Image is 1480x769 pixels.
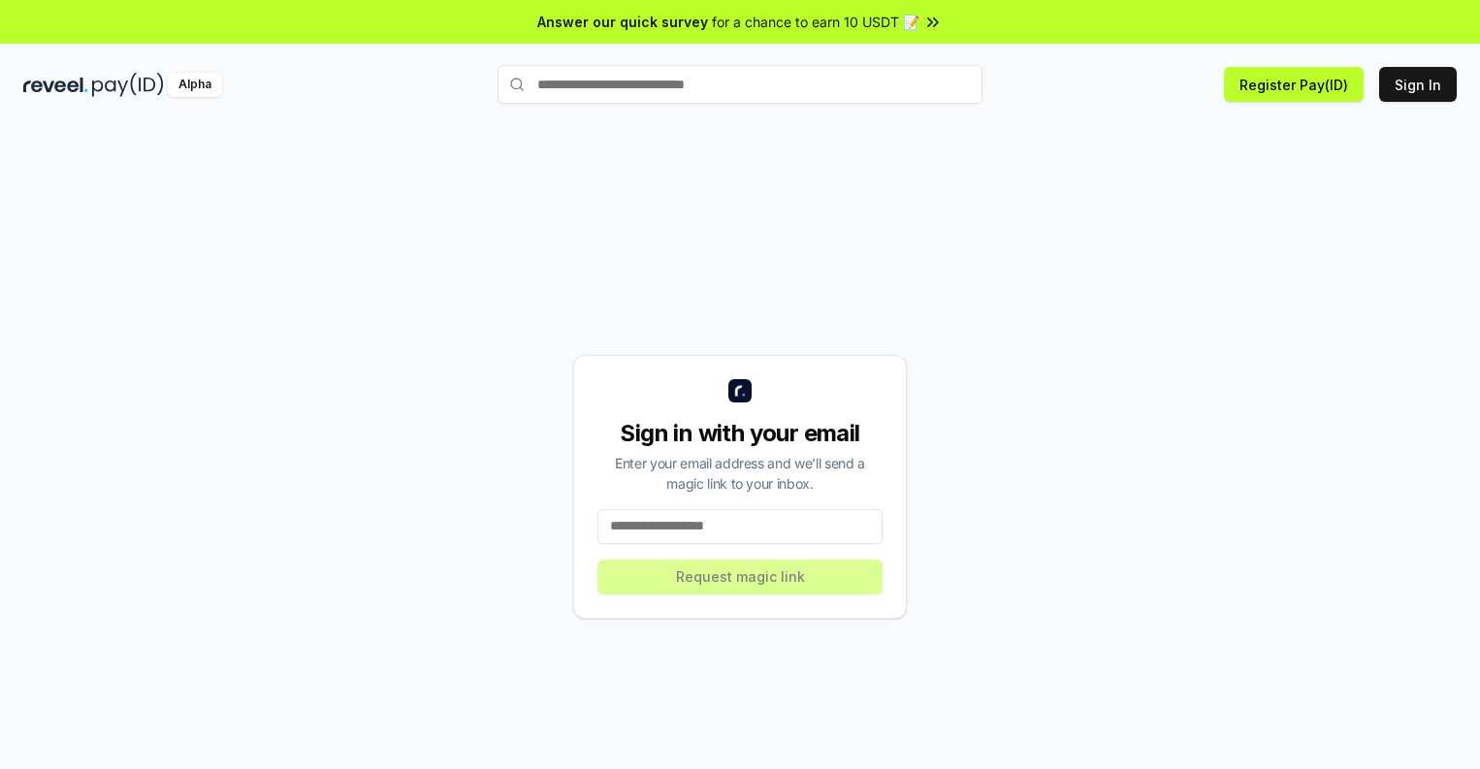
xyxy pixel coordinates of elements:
img: reveel_dark [23,73,88,97]
span: Answer our quick survey [537,12,708,32]
button: Register Pay(ID) [1224,67,1364,102]
img: logo_small [728,379,752,402]
button: Sign In [1379,67,1457,102]
span: for a chance to earn 10 USDT 📝 [712,12,919,32]
img: pay_id [92,73,164,97]
div: Enter your email address and we’ll send a magic link to your inbox. [597,453,883,494]
div: Alpha [168,73,222,97]
div: Sign in with your email [597,418,883,449]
